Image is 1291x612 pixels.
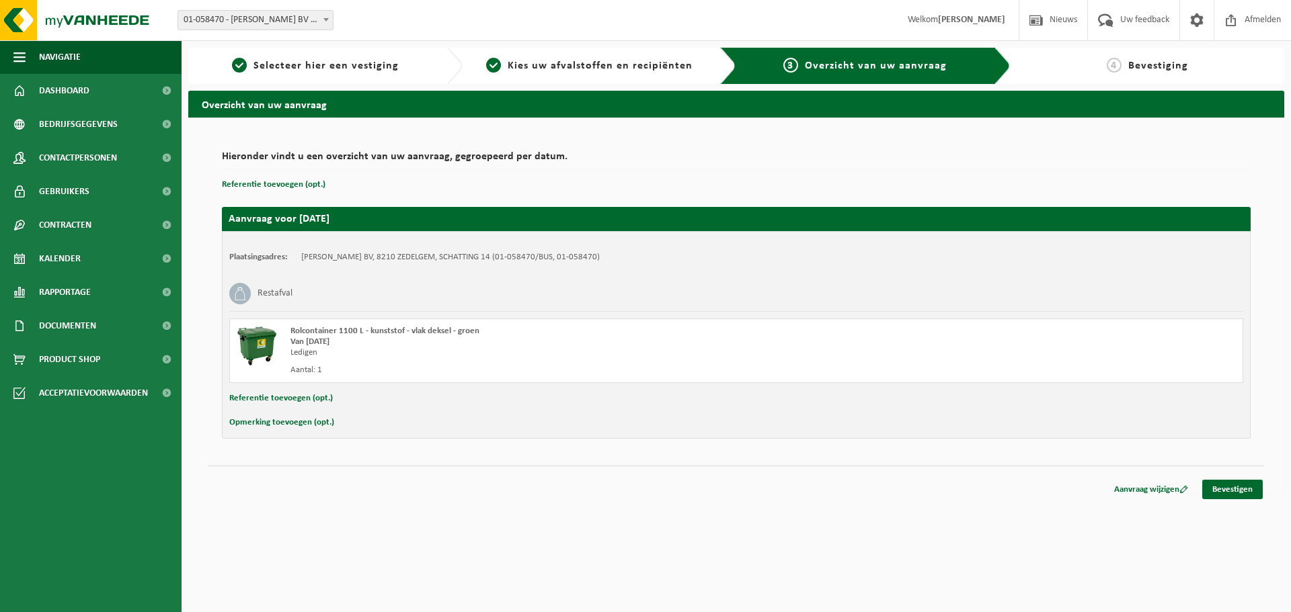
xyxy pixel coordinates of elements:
span: Bevestiging [1128,60,1188,71]
a: Bevestigen [1202,480,1263,499]
strong: Plaatsingsadres: [229,253,288,261]
span: Rapportage [39,275,91,309]
span: Bedrijfsgegevens [39,107,118,141]
span: Contactpersonen [39,141,117,175]
span: Contracten [39,208,91,242]
button: Opmerking toevoegen (opt.) [229,414,334,431]
img: WB-1100-HPE-GN-01.png [237,326,277,366]
span: Selecteer hier een vestiging [253,60,399,71]
span: Dashboard [39,74,89,107]
span: Acceptatievoorwaarden [39,376,148,410]
span: Rolcontainer 1100 L - kunststof - vlak deksel - groen [290,326,479,335]
span: 01-058470 - DAVID BV - ZEDELGEM [178,11,333,30]
strong: Van [DATE] [290,337,329,346]
span: Gebruikers [39,175,89,208]
span: 3 [783,58,798,73]
div: Aantal: 1 [290,365,790,376]
a: Aanvraag wijzigen [1104,480,1198,499]
h3: Restafval [258,283,292,304]
span: 4 [1107,58,1122,73]
span: 2 [486,58,501,73]
a: 2Kies uw afvalstoffen en recipiënten [469,58,710,74]
button: Referentie toevoegen (opt.) [222,176,325,193]
span: 1 [232,58,247,73]
span: Documenten [39,309,96,343]
span: Overzicht van uw aanvraag [805,60,947,71]
strong: Aanvraag voor [DATE] [229,214,329,224]
a: 1Selecteer hier een vestiging [195,58,436,74]
span: 01-058470 - DAVID BV - ZEDELGEM [178,10,334,30]
span: Kies uw afvalstoffen en recipiënten [508,60,693,71]
h2: Overzicht van uw aanvraag [188,91,1284,117]
span: Navigatie [39,40,81,74]
span: Product Shop [39,343,100,376]
button: Referentie toevoegen (opt.) [229,390,333,407]
div: Ledigen [290,347,790,358]
span: Kalender [39,242,81,275]
td: [PERSON_NAME] BV, 8210 ZEDELGEM, SCHATTING 14 (01-058470/BUS, 01-058470) [301,252,600,263]
h2: Hieronder vindt u een overzicht van uw aanvraag, gegroepeerd per datum. [222,151,1251,169]
strong: [PERSON_NAME] [938,15,1005,25]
